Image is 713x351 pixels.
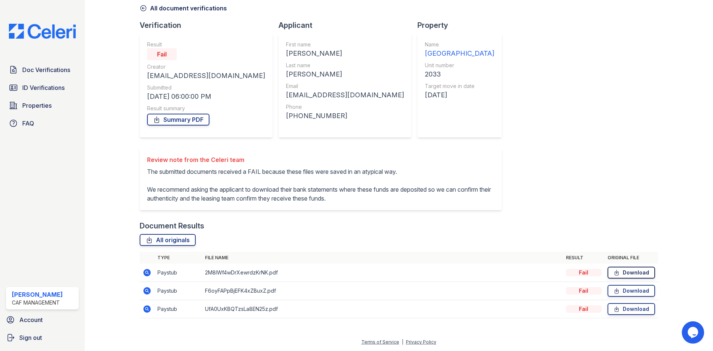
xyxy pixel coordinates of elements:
[425,82,494,90] div: Target move in date
[605,252,658,264] th: Original file
[682,321,706,344] iframe: chat widget
[286,69,404,79] div: [PERSON_NAME]
[140,20,279,30] div: Verification
[12,299,63,306] div: CAF Management
[286,82,404,90] div: Email
[140,234,196,246] a: All originals
[154,264,202,282] td: Paystub
[19,333,42,342] span: Sign out
[402,339,403,345] div: |
[286,48,404,59] div: [PERSON_NAME]
[425,48,494,59] div: [GEOGRAPHIC_DATA]
[6,98,79,113] a: Properties
[147,71,265,81] div: [EMAIL_ADDRESS][DOMAIN_NAME]
[147,48,177,60] div: Fail
[140,221,204,231] div: Document Results
[286,90,404,100] div: [EMAIL_ADDRESS][DOMAIN_NAME]
[425,41,494,59] a: Name [GEOGRAPHIC_DATA]
[147,63,265,71] div: Creator
[147,105,265,112] div: Result summary
[202,252,563,264] th: File name
[417,20,508,30] div: Property
[19,315,43,324] span: Account
[608,303,655,315] a: Download
[6,116,79,131] a: FAQ
[3,312,82,327] a: Account
[140,4,227,13] a: All document verifications
[279,20,417,30] div: Applicant
[202,300,563,318] td: UfA0UxKBQTzsLa8EN25z.pdf
[12,290,63,299] div: [PERSON_NAME]
[566,305,602,313] div: Fail
[22,119,34,128] span: FAQ
[286,111,404,121] div: [PHONE_NUMBER]
[608,285,655,297] a: Download
[3,330,82,345] a: Sign out
[154,282,202,300] td: Paystub
[425,41,494,48] div: Name
[147,91,265,102] div: [DATE] 06:00:00 PM
[425,69,494,79] div: 2033
[147,84,265,91] div: Submitted
[425,62,494,69] div: Unit number
[147,155,494,164] div: Review note from the Celeri team
[425,90,494,100] div: [DATE]
[22,65,70,74] span: Doc Verifications
[202,282,563,300] td: F6oyFAPpBjEFK4xZBuxZ.pdf
[202,264,563,282] td: 2M8IWf4wDrXewrdzKrNK.pdf
[563,252,605,264] th: Result
[6,80,79,95] a: ID Verifications
[147,41,265,48] div: Result
[286,103,404,111] div: Phone
[22,101,52,110] span: Properties
[286,62,404,69] div: Last name
[3,24,82,39] img: CE_Logo_Blue-a8612792a0a2168367f1c8372b55b34899dd931a85d93a1a3d3e32e68fde9ad4.png
[22,83,65,92] span: ID Verifications
[608,267,655,279] a: Download
[361,339,399,345] a: Terms of Service
[406,339,436,345] a: Privacy Policy
[566,287,602,295] div: Fail
[154,300,202,318] td: Paystub
[566,269,602,276] div: Fail
[6,62,79,77] a: Doc Verifications
[154,252,202,264] th: Type
[286,41,404,48] div: First name
[147,167,494,203] p: The submitted documents received a FAIL because these files were saved in an atypical way. We rec...
[147,114,209,126] a: Summary PDF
